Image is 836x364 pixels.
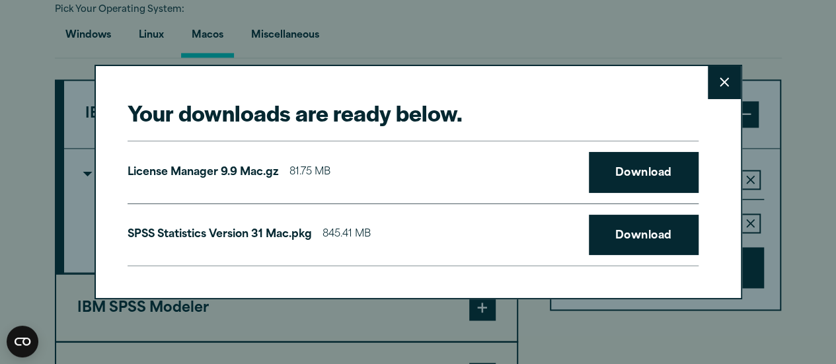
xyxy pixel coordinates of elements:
[128,98,699,127] h2: Your downloads are ready below.
[589,215,699,256] a: Download
[7,326,38,357] button: Open CMP widget
[323,225,371,244] span: 845.41 MB
[128,225,312,244] p: SPSS Statistics Version 31 Mac.pkg
[589,152,699,193] a: Download
[128,163,279,182] p: License Manager 9.9 Mac.gz
[289,163,330,182] span: 81.75 MB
